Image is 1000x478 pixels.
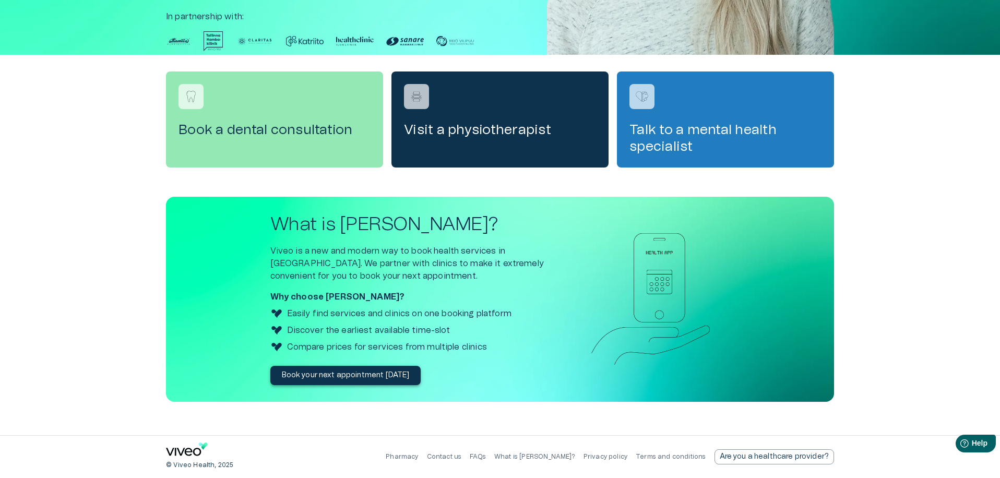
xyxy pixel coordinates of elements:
[166,31,191,51] img: Partner logo
[166,461,233,470] p: © Viveo Health, 2025
[282,370,410,381] p: Book your next appointment [DATE]
[287,307,511,320] p: Easily find services and clinics on one booking platform
[715,449,835,464] div: Are you a healthcare provider?
[715,449,835,464] a: Send email to partnership request to viveo
[494,452,575,461] p: What is [PERSON_NAME]?
[409,89,424,104] img: Visit a physiotherapist logo
[166,443,208,460] a: Navigate to home page
[427,452,462,461] p: Contact us
[636,453,706,460] a: Terms and conditions
[386,31,424,51] img: Partner logo
[617,71,834,168] a: Navigate to service booking
[166,71,383,168] a: Navigate to service booking
[270,366,421,385] button: Book your next appointment [DATE]
[584,453,627,460] a: Privacy policy
[286,31,324,51] img: Partner logo
[270,245,547,282] p: Viveo is a new and modern way to book health services in [GEOGRAPHIC_DATA]. We partner with clini...
[336,31,374,51] img: Partner logo
[919,431,1000,460] iframe: Help widget launcher
[287,341,487,353] p: Compare prices for services from multiple clinics
[204,31,223,51] img: Partner logo
[183,89,199,104] img: Book a dental consultation logo
[287,324,450,337] p: Discover the earliest available time-slot
[270,291,547,303] p: Why choose [PERSON_NAME]?
[270,324,283,337] img: Viveo logo
[236,31,273,51] img: Partner logo
[436,31,474,51] img: Partner logo
[404,122,596,138] h4: Visit a physiotherapist
[391,71,609,168] a: Navigate to service booking
[270,307,283,320] img: Viveo logo
[166,10,834,23] p: In partnership with :
[270,213,547,236] h2: What is [PERSON_NAME]?
[270,341,283,353] img: Viveo logo
[470,453,486,460] a: FAQs
[629,122,822,155] h4: Talk to a mental health specialist
[720,451,829,462] p: Are you a healthcare provider?
[634,89,650,104] img: Talk to a mental health specialist logo
[386,453,418,460] a: Pharmacy
[178,122,371,138] h4: Book a dental consultation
